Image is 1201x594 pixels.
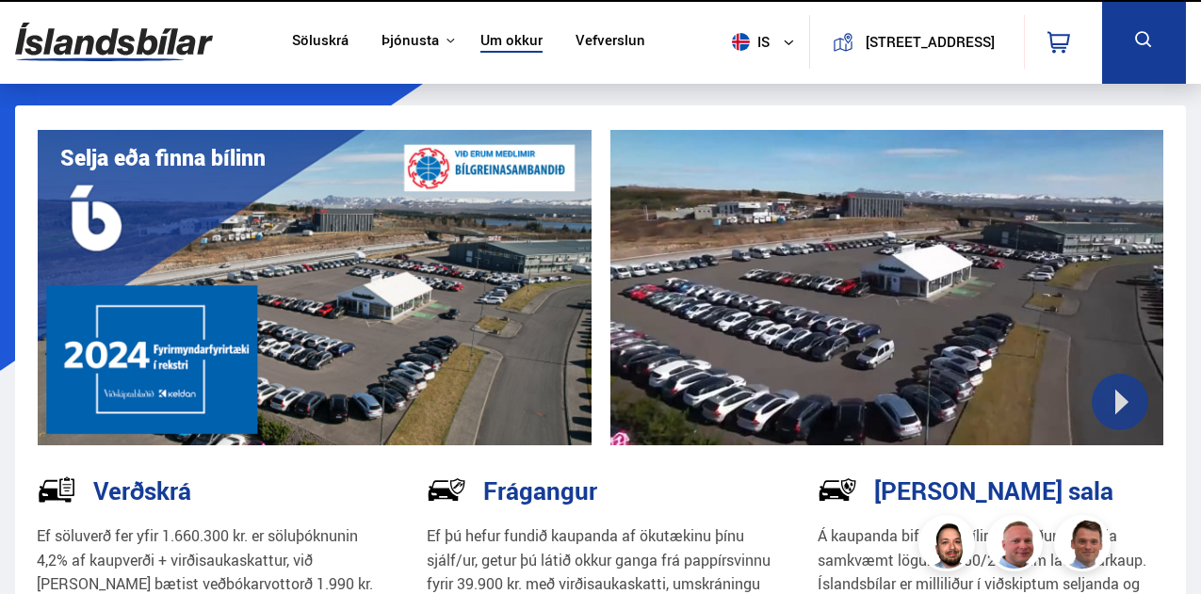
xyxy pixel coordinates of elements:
[38,130,592,445] img: eKx6w-_Home_640_.png
[732,33,750,51] img: svg+xml;base64,PHN2ZyB4bWxucz0iaHR0cDovL3d3dy53My5vcmcvMjAwMC9zdmciIHdpZHRoPSI1MTIiIGhlaWdodD0iNT...
[93,476,191,505] h3: Verðskrá
[480,32,543,52] a: Um okkur
[37,470,76,509] img: tr5P-W3DuiFaO7aO.svg
[15,11,213,72] img: G0Ugv5HjCgRt.svg
[921,518,978,574] img: nhp88E3Fdnt1Opn2.png
[1057,518,1113,574] img: FbJEzSuNWCJXmdc-.webp
[989,518,1046,574] img: siFngHWaQ9KaOqBr.png
[874,476,1113,505] h3: [PERSON_NAME] sala
[60,145,266,170] h1: Selja eða finna bílinn
[724,14,809,70] button: is
[818,470,857,509] img: -Svtn6bYgwAsiwNX.svg
[427,470,466,509] img: NP-R9RrMhXQFCiaa.svg
[483,476,597,505] h3: Frágangur
[861,34,999,50] button: [STREET_ADDRESS]
[292,32,349,52] a: Söluskrá
[724,33,771,51] span: is
[576,32,645,52] a: Vefverslun
[381,32,439,50] button: Þjónusta
[820,15,1013,69] a: [STREET_ADDRESS]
